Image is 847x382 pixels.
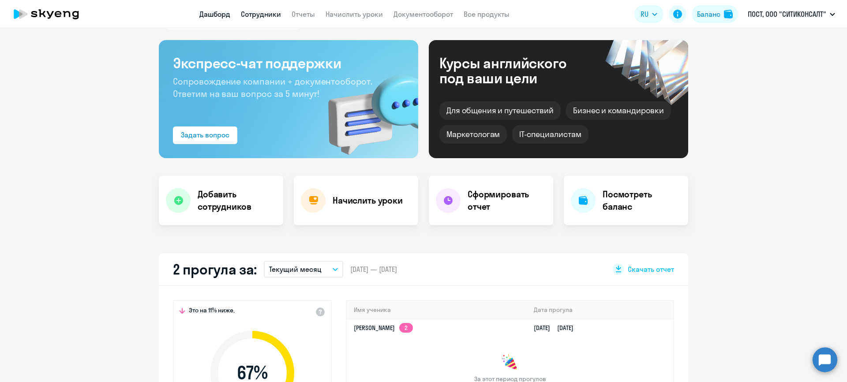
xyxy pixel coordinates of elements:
button: Текущий месяц [264,261,343,278]
h4: Посмотреть баланс [603,188,681,213]
div: Задать вопрос [181,130,229,140]
span: RU [641,9,648,19]
button: Задать вопрос [173,126,237,144]
p: Текущий месяц [269,264,322,274]
h2: 2 прогула за: [173,260,257,278]
span: Это на 11% ниже, [189,306,235,317]
a: Документооборот [394,10,453,19]
div: Курсы английского под ваши цели [439,56,590,85]
img: balance [724,10,733,19]
button: RU [634,5,663,23]
div: IT-специалистам [512,125,588,144]
div: Маркетологам [439,125,507,144]
a: [DATE][DATE] [534,324,581,332]
img: bg-img [315,59,418,158]
h4: Добавить сотрудников [198,188,276,213]
p: ПОСТ, ООО "СИТИКОНСАЛТ" [748,9,826,19]
div: Для общения и путешествий [439,101,561,120]
div: Бизнес и командировки [566,101,671,120]
a: Отчеты [292,10,315,19]
span: [DATE] — [DATE] [350,264,397,274]
div: Баланс [697,9,720,19]
h4: Сформировать отчет [468,188,546,213]
button: Балансbalance [692,5,738,23]
th: Дата прогула [527,301,673,319]
a: Начислить уроки [326,10,383,19]
h3: Экспресс-чат поддержки [173,54,404,72]
button: ПОСТ, ООО "СИТИКОНСАЛТ" [743,4,840,25]
h4: Начислить уроки [333,194,403,207]
app-skyeng-badge: 2 [399,323,413,333]
img: congrats [501,354,519,371]
a: Все продукты [464,10,510,19]
a: Дашборд [199,10,230,19]
a: [PERSON_NAME]2 [354,324,413,332]
span: Сопровождение компании + документооборот. Ответим на ваш вопрос за 5 минут! [173,76,372,99]
th: Имя ученика [347,301,527,319]
a: Сотрудники [241,10,281,19]
span: Скачать отчет [628,264,674,274]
